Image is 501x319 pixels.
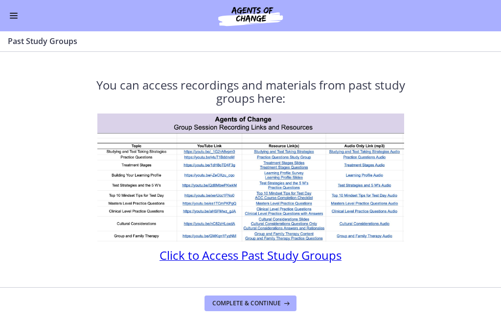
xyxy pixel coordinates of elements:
span: You can access recordings and materials from past study groups here: [96,77,405,106]
a: Click to Access Past Study Groups [159,251,342,262]
span: Click to Access Past Study Groups [159,247,342,263]
button: Complete & continue [205,296,296,311]
button: Enable menu [8,10,20,22]
img: 1734296130042.jpeg [97,114,404,242]
span: Complete & continue [212,299,281,307]
img: Agents of Change [192,4,309,27]
h3: Past Study Groups [8,35,481,47]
